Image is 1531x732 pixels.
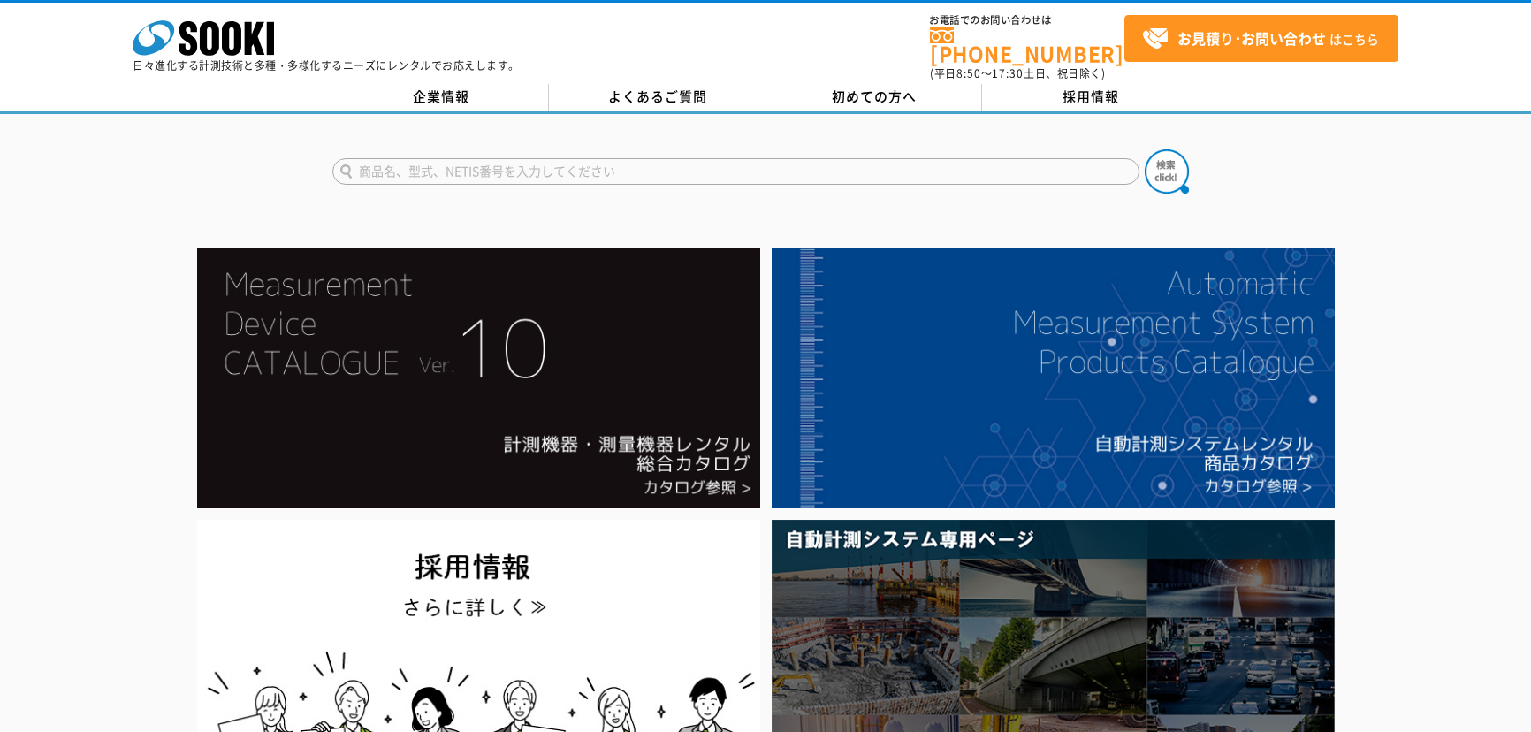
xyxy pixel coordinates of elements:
strong: お見積り･お問い合わせ [1177,27,1326,49]
img: btn_search.png [1145,149,1189,194]
a: よくあるご質問 [549,84,765,111]
span: (平日 ～ 土日、祝日除く) [930,65,1105,81]
a: 初めての方へ [765,84,982,111]
a: 採用情報 [982,84,1199,111]
a: お見積り･お問い合わせはこちら [1124,15,1398,62]
p: 日々進化する計測技術と多種・多様化するニーズにレンタルでお応えします。 [133,60,520,71]
span: 8:50 [956,65,981,81]
span: 初めての方へ [832,87,917,106]
a: [PHONE_NUMBER] [930,27,1124,64]
img: Catalog Ver10 [197,248,760,508]
img: 自動計測システムカタログ [772,248,1335,508]
span: 17:30 [992,65,1024,81]
input: 商品名、型式、NETIS番号を入力してください [332,158,1139,185]
span: お電話でのお問い合わせは [930,15,1124,26]
span: はこちら [1142,26,1379,52]
a: 企業情報 [332,84,549,111]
